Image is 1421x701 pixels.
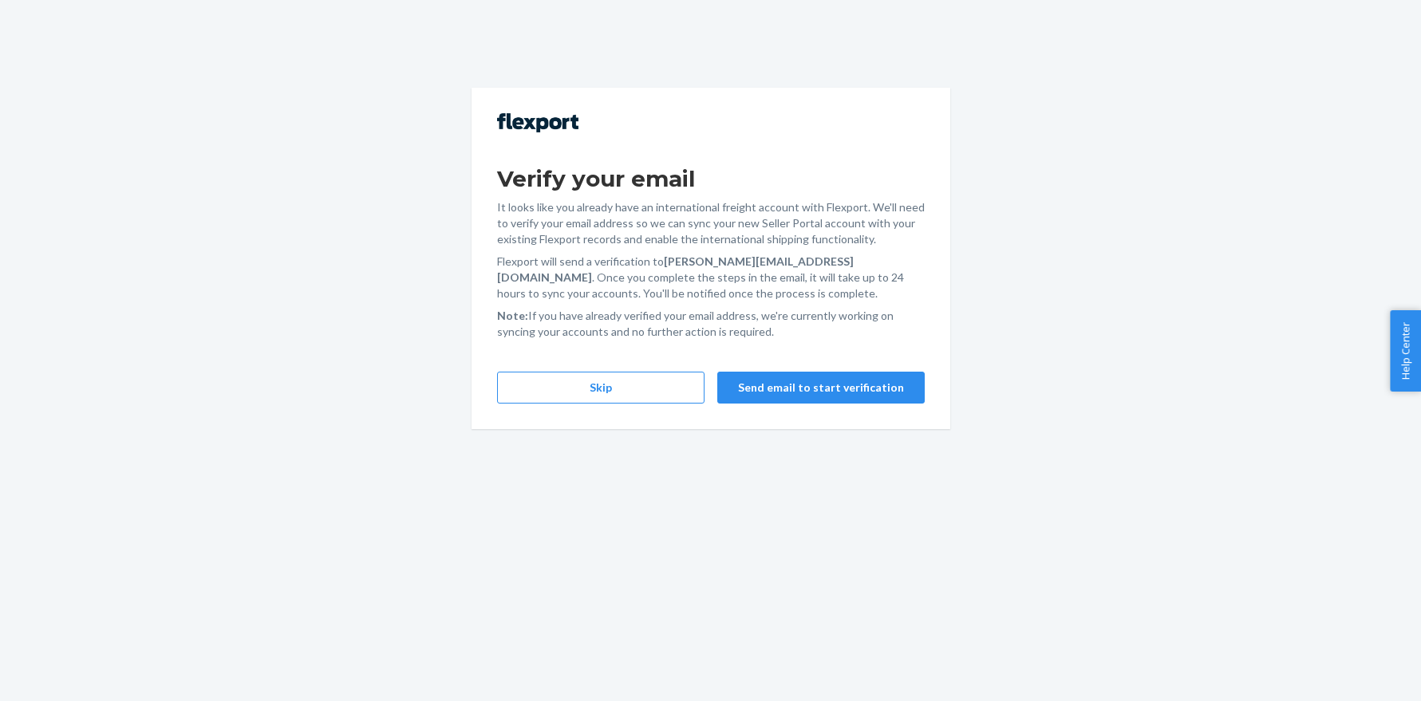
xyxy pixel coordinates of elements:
p: Flexport will send a verification to . Once you complete the steps in the email, it will take up ... [497,254,925,301]
button: Help Center [1390,310,1421,392]
h1: Verify your email [497,164,925,193]
button: Send email to start verification [717,372,925,404]
strong: [PERSON_NAME][EMAIL_ADDRESS][DOMAIN_NAME] [497,254,854,284]
p: It looks like you already have an international freight account with Flexport. We'll need to veri... [497,199,925,247]
img: Flexport logo [497,113,578,132]
p: If you have already verified your email address, we're currently working on syncing your accounts... [497,308,925,340]
button: Skip [497,372,705,404]
strong: Note: [497,309,528,322]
